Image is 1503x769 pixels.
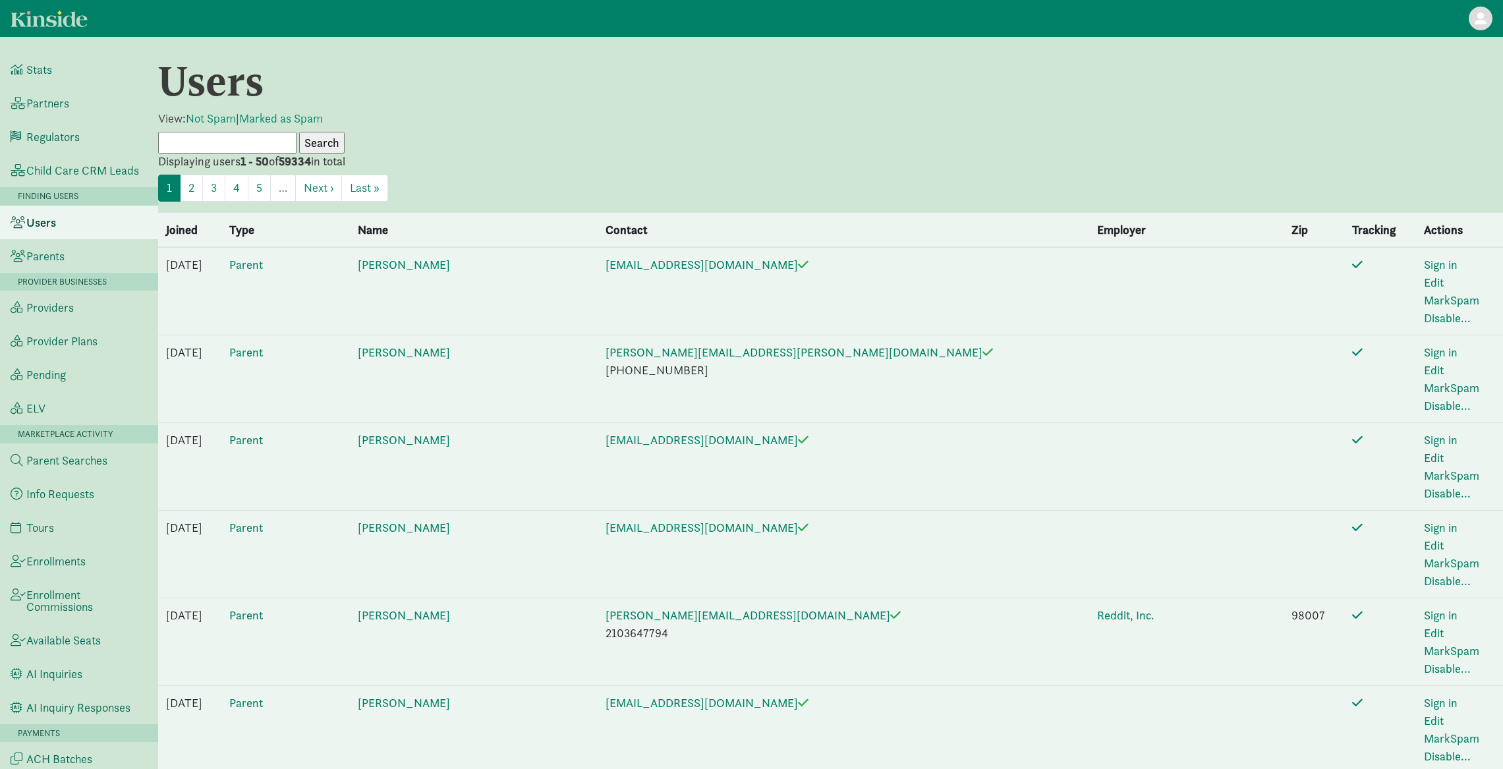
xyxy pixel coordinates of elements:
span: [EMAIL_ADDRESS][DOMAIN_NAME] [606,695,798,710]
a: 3 [202,175,225,202]
span: Pending [26,369,66,381]
th: Employer [1089,212,1284,247]
a: Edit [1424,450,1444,465]
span: FullStory tracking functionality is enabled for this user. Click to disable. [1352,434,1363,445]
a: 4 [225,175,248,202]
span: FullStory tracking functionality is enabled for this user. Click to disable. [1352,521,1363,533]
a: Disable... [1424,310,1471,326]
th: Type [221,212,350,247]
a: MarkSpam [1424,643,1479,658]
a: Parent [229,520,263,535]
span: Tours [26,522,54,534]
a: [PERSON_NAME] [358,695,450,710]
a: Edit [1424,538,1444,553]
span: Providers [26,302,74,314]
a: Disable... [1424,661,1471,676]
a: Sign in [1424,432,1458,447]
h1: Users [158,58,1255,105]
span: Child Care CRM Leads [26,165,139,177]
td: [DATE] [158,247,221,335]
th: Tracking [1344,212,1417,247]
a: [PERSON_NAME][EMAIL_ADDRESS][PERSON_NAME][DOMAIN_NAME] [606,345,993,360]
a: Not Spam [186,111,236,126]
a: MarkSpam [1424,293,1479,308]
span: Parents [26,250,65,262]
span: [PERSON_NAME][EMAIL_ADDRESS][PERSON_NAME][DOMAIN_NAME] [606,345,982,360]
span: Regulators [26,131,80,143]
a: Edit [1424,713,1444,728]
th: Zip [1284,212,1344,247]
th: Joined [158,212,221,247]
a: Edit [1424,362,1444,378]
span: FullStory tracking functionality is enabled for this user. Click to disable. [1352,697,1363,708]
span: FullStory tracking functionality is enabled for this user. Click to disable. [1352,258,1363,270]
a: Sign in [1424,695,1458,710]
td: [PHONE_NUMBER] [598,335,1089,422]
b: 59334 [279,154,311,169]
a: Next › [295,175,342,202]
a: Last » [341,175,388,202]
span: [EMAIL_ADDRESS][DOMAIN_NAME] [606,432,798,447]
th: Actions [1416,212,1503,247]
td: [DATE] [158,422,221,510]
a: Reddit, Inc. [1097,608,1154,623]
span: Parent Searches [26,455,107,467]
span: Enrollments [26,555,86,567]
a: Parent [229,608,263,623]
a: MarkSpam [1424,731,1479,746]
th: Name [350,212,598,247]
span: Users [26,217,56,229]
span: FullStory tracking functionality is enabled for this user. Click to disable. [1352,609,1363,621]
a: Parent [229,695,263,710]
a: Parent [229,257,263,272]
span: Stats [26,64,52,76]
a: [PERSON_NAME] [358,608,450,623]
p: View: | [158,111,1503,127]
a: Sign in [1424,520,1458,535]
a: Edit [1424,275,1444,290]
a: 5 [248,175,271,202]
span: AI Inquiries [26,668,82,680]
a: Marked as Spam [239,111,323,126]
a: Parent [229,345,263,360]
a: [EMAIL_ADDRESS][DOMAIN_NAME] [606,695,808,710]
span: Enrollment Commissions [26,589,148,613]
span: AI Inquiry Responses [26,702,130,714]
span: Partners [26,98,69,109]
td: 98007 [1284,598,1344,685]
a: [PERSON_NAME] [358,520,450,535]
b: 1 - 50 [241,154,269,169]
a: MarkSpam [1424,468,1479,483]
td: 2103647794 [598,598,1089,685]
span: Available Seats [26,635,101,646]
a: [EMAIL_ADDRESS][DOMAIN_NAME] [606,432,808,447]
td: [DATE] [158,510,221,598]
strong: Displaying users of in total [158,154,345,169]
span: ELV [26,403,45,414]
a: Edit [1424,625,1444,641]
th: Contact [598,212,1089,247]
a: [PERSON_NAME] [358,432,450,447]
a: [PERSON_NAME] [358,345,450,360]
a: 1 [158,175,181,202]
a: MarkSpam [1424,380,1479,395]
a: Disable... [1424,486,1471,501]
span: Payments [18,727,60,739]
a: 2 [180,175,203,202]
td: [DATE] [158,598,221,685]
span: [EMAIL_ADDRESS][DOMAIN_NAME] [606,520,798,535]
span: [EMAIL_ADDRESS][DOMAIN_NAME] [606,257,798,272]
span: [PERSON_NAME][EMAIL_ADDRESS][DOMAIN_NAME] [606,608,890,623]
a: Sign in [1424,345,1458,360]
span: Marketplace Activity [18,428,113,440]
span: Provider Plans [26,335,98,347]
a: [PERSON_NAME] [358,257,450,272]
a: Sign in [1424,257,1458,272]
span: Provider Businesses [18,276,107,287]
a: [PERSON_NAME][EMAIL_ADDRESS][DOMAIN_NAME] [606,608,901,623]
span: ACH Batches [26,753,92,765]
a: Disable... [1424,398,1471,413]
a: [EMAIL_ADDRESS][DOMAIN_NAME] [606,520,808,535]
a: Sign in [1424,608,1458,623]
a: MarkSpam [1424,555,1479,571]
